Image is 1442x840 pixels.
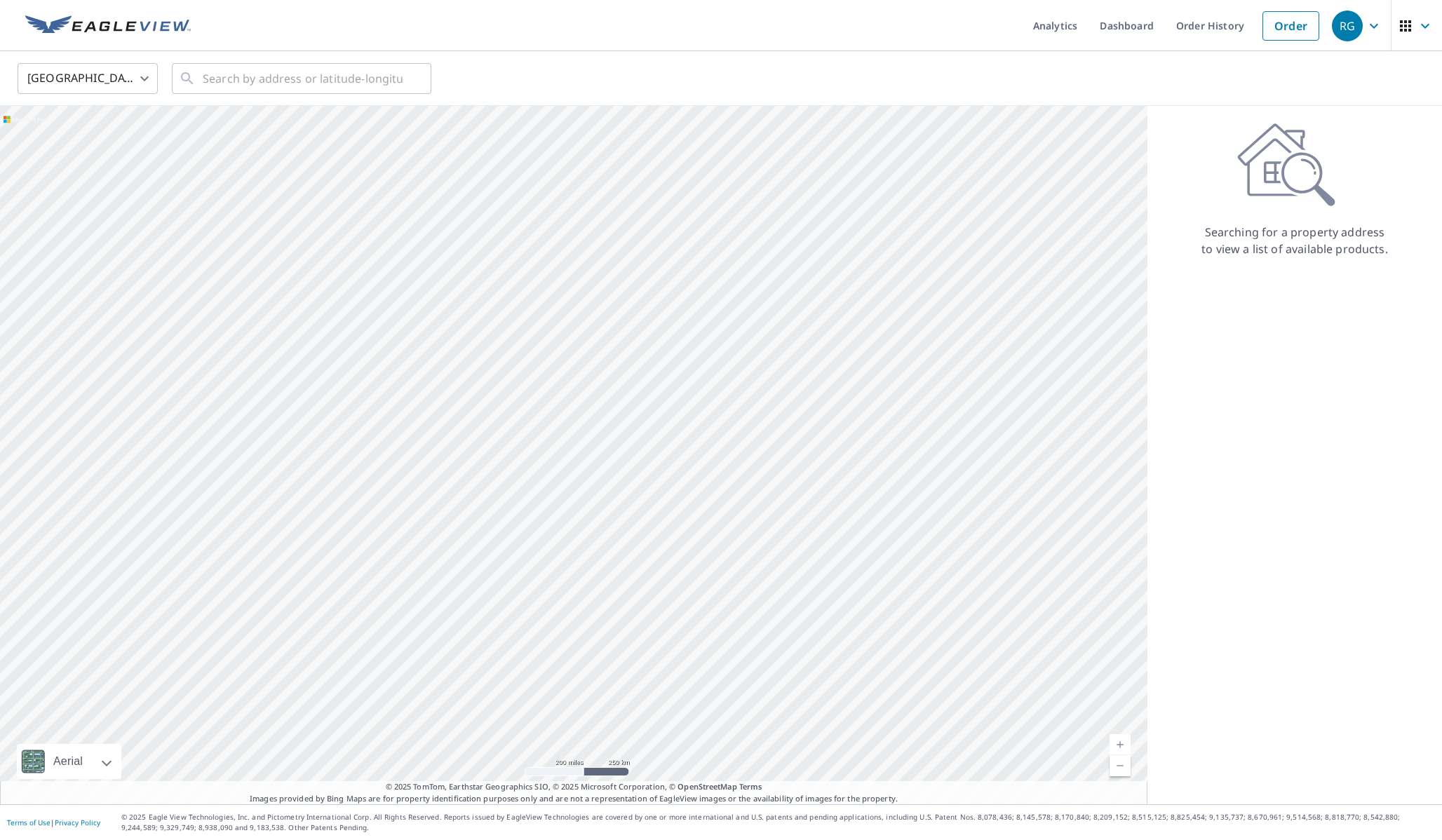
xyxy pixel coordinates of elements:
img: EV Logo [25,15,191,36]
p: Searching for a property address to view a list of available products. [1201,224,1389,257]
div: [GEOGRAPHIC_DATA] [18,59,158,98]
a: Terms of Use [7,818,50,827]
p: © 2025 Eagle View Technologies, Inc. and Pictometry International Corp. All Rights Reserved. Repo... [121,812,1435,833]
div: RG [1332,11,1363,41]
a: Current Level 5, Zoom In [1110,734,1131,755]
span: © 2025 TomTom, Earthstar Geographics SIO, © 2025 Microsoft Corporation, © [386,781,762,793]
div: Aerial [17,744,121,779]
input: Search by address or latitude-longitude [203,59,403,98]
div: Aerial [49,744,87,779]
a: Current Level 5, Zoom Out [1110,755,1131,776]
a: Privacy Policy [55,818,100,827]
p: | [7,818,100,827]
a: Terms [739,781,762,792]
a: Order [1262,11,1319,41]
a: OpenStreetMap [678,781,736,792]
